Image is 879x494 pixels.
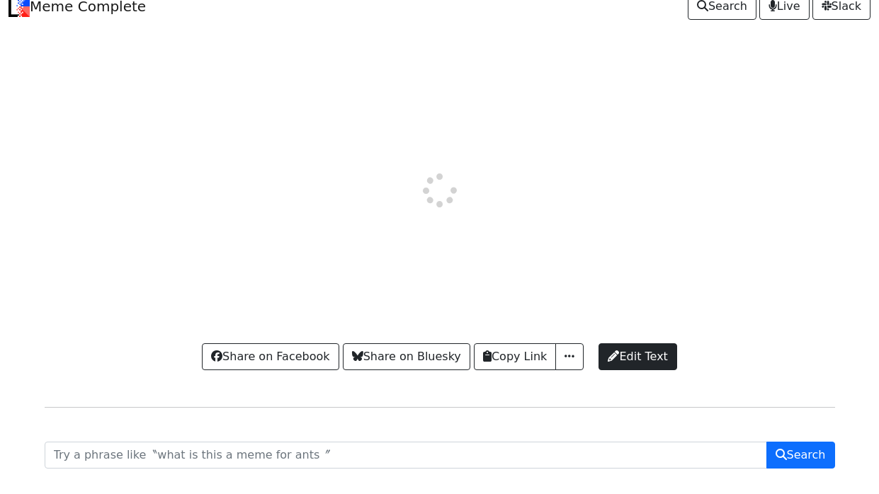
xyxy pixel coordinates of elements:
button: Search [766,442,835,469]
a: Share on Bluesky [343,343,470,370]
input: Try a phrase like〝what is this a meme for ants〞 [45,442,767,469]
span: Edit Text [608,348,667,365]
a: Share on Facebook [202,343,339,370]
button: Copy Link [474,343,556,370]
span: Share on Facebook [211,348,329,365]
span: Search [776,447,826,464]
span: Share on Bluesky [352,348,461,365]
a: Edit Text [599,343,676,370]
